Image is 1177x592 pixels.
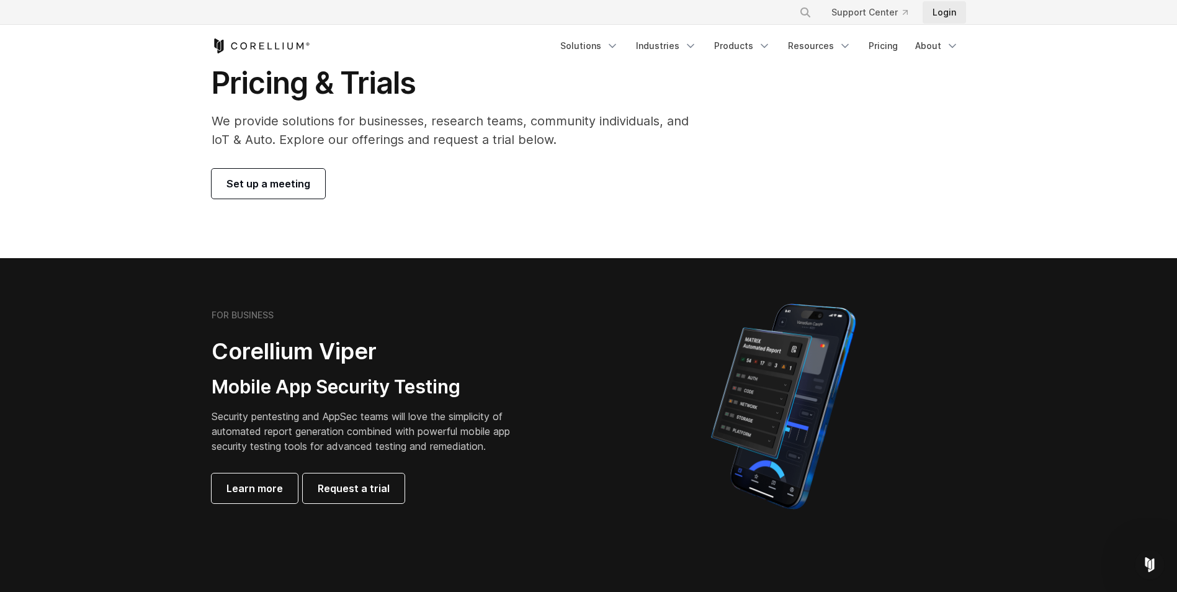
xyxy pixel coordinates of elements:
[212,473,298,503] a: Learn more
[690,298,877,515] img: Corellium MATRIX automated report on iPhone showing app vulnerability test results across securit...
[923,1,966,24] a: Login
[226,481,283,496] span: Learn more
[908,35,966,57] a: About
[212,169,325,199] a: Set up a meeting
[553,35,626,57] a: Solutions
[318,481,390,496] span: Request a trial
[707,35,778,57] a: Products
[212,65,706,102] h1: Pricing & Trials
[629,35,704,57] a: Industries
[212,409,529,454] p: Security pentesting and AppSec teams will love the simplicity of automated report generation comb...
[1135,550,1165,580] iframe: Intercom live chat
[553,35,966,57] div: Navigation Menu
[212,112,706,149] p: We provide solutions for businesses, research teams, community individuals, and IoT & Auto. Explo...
[784,1,966,24] div: Navigation Menu
[226,176,310,191] span: Set up a meeting
[303,473,405,503] a: Request a trial
[212,310,274,321] h6: FOR BUSINESS
[212,38,310,53] a: Corellium Home
[861,35,905,57] a: Pricing
[821,1,918,24] a: Support Center
[212,375,529,399] h3: Mobile App Security Testing
[212,338,529,366] h2: Corellium Viper
[794,1,817,24] button: Search
[781,35,859,57] a: Resources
